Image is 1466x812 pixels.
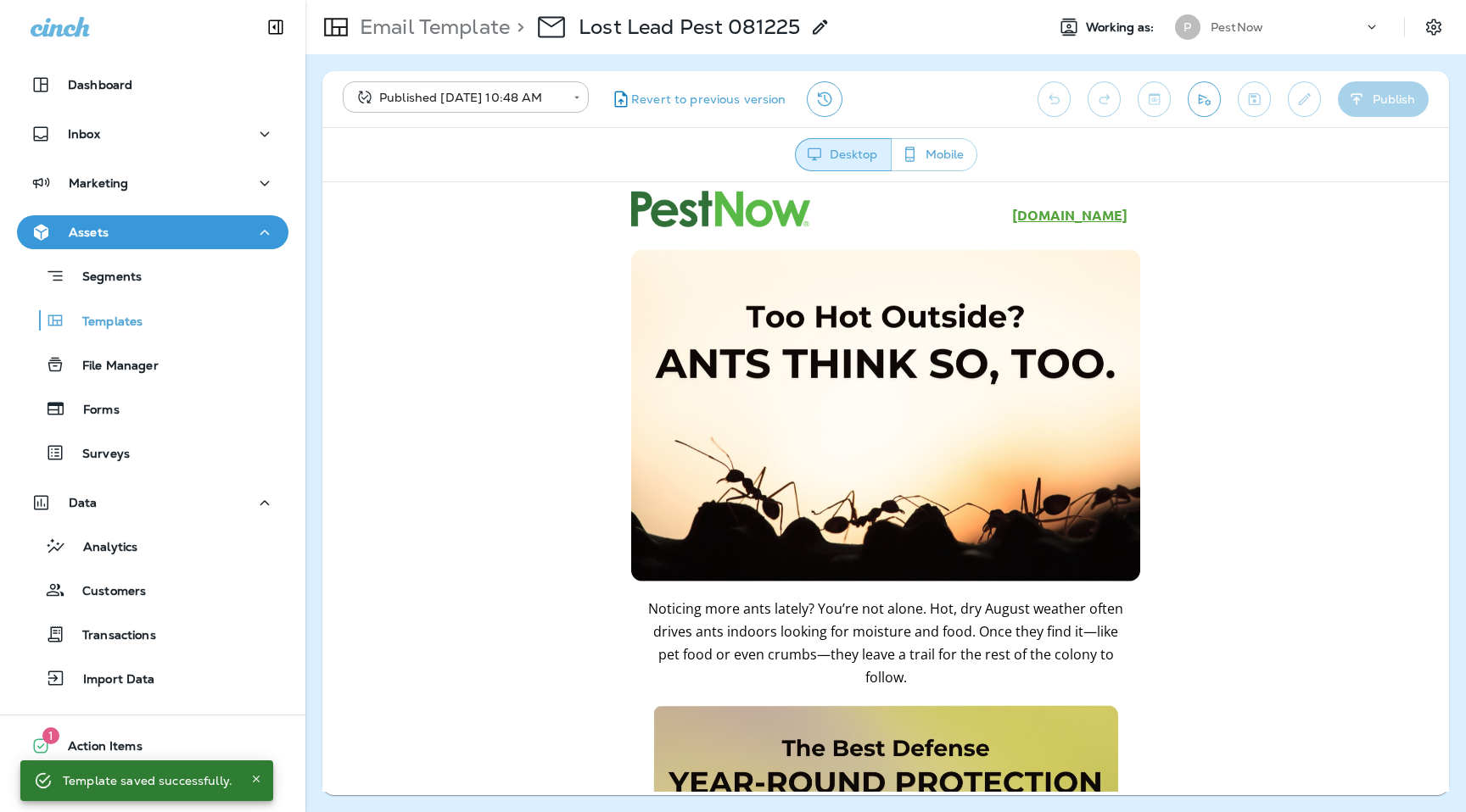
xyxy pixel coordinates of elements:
button: Mobile [891,138,977,171]
p: Segments [65,270,142,286]
span: 1 [42,727,59,744]
button: Marketing [17,166,288,200]
button: Data [17,486,288,520]
p: Email Template [353,14,510,40]
div: Published [DATE] 10:48 AM [355,89,562,106]
button: 1Action Items [17,729,288,763]
button: Surveys [17,435,288,470]
p: Data [69,496,98,509]
span: Action Items [51,739,143,759]
p: Surveys [65,447,130,463]
div: P [1175,14,1200,40]
p: > [510,14,524,40]
button: Collapse Sidebar [252,10,299,44]
button: Desktop [795,138,892,171]
p: Analytics [66,540,137,556]
img: PestNow-HRLogo-2016-5-1.png [309,8,488,45]
u: [DOMAIN_NAME] [690,24,805,42]
div: Template saved successfully. [63,765,232,796]
button: View Changelog [807,81,842,117]
button: Dashboard [17,68,288,102]
button: Analytics [17,528,288,564]
button: Customers [17,572,288,608]
a: [DOMAIN_NAME] [690,27,805,41]
p: Marketing [69,176,128,190]
button: 19What's New [17,770,288,804]
span: Revert to previous version [631,92,786,108]
button: Send test email [1188,81,1221,117]
p: PestNow [1211,20,1263,34]
button: Import Data [17,660,288,696]
button: Segments [17,258,288,294]
button: Forms [17,391,288,426]
p: Assets [69,225,109,239]
button: Transactions [17,616,288,652]
img: Pest-Header-August-with-punctuation_edited_5f3c3465-b4ba-4cf9-a1e1-ed9664e593af.jpg [309,65,818,398]
p: Import Data [66,672,155,688]
p: Customers [65,584,146,600]
button: Templates [17,303,288,338]
p: Templates [65,314,143,331]
p: Lost Lead Pest 081225 [579,14,800,40]
button: Settings [1418,12,1449,42]
button: File Manager [17,347,288,382]
p: Transactions [65,628,156,644]
p: Forms [66,403,120,419]
button: Assets [17,215,288,249]
p: File Manager [65,359,159,375]
p: Inbox [68,127,100,141]
button: Close [246,769,266,789]
button: Revert to previous version [602,81,793,117]
p: Dashboard [68,78,132,92]
button: Inbox [17,117,288,151]
span: Working as: [1086,20,1158,35]
span: Noticing more ants lately? You’re not alone. Hot, dry August weather often drives ants indoors lo... [326,417,801,505]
